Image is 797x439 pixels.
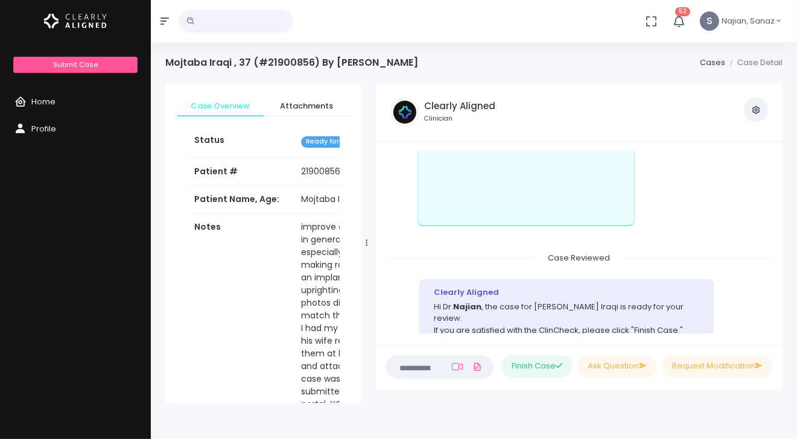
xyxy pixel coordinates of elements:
[187,157,294,186] th: Patient #
[294,186,392,213] td: Mojtaba Iraqi , 37
[165,83,361,403] div: scrollable content
[31,123,56,134] span: Profile
[424,101,495,112] h5: Clearly Aligned
[187,186,294,213] th: Patient Name, Age:
[434,301,699,407] p: Hi Dr. , the case for [PERSON_NAME] Iraqi is ready for your review. If you are satisfied with the...
[187,100,254,112] span: Case Overview
[187,127,294,157] th: Status
[662,355,773,377] button: Request Modification
[294,158,392,186] td: 21900856
[577,355,657,377] button: Ask Question
[453,301,481,312] b: Najian
[501,355,573,377] button: Finish Case
[722,15,775,27] span: Najian, Sanaz
[13,57,137,73] a: Submit Case
[725,57,783,69] li: Case Detail
[675,7,690,16] span: 52
[31,96,56,107] span: Home
[44,8,107,34] img: Logo Horizontal
[700,57,725,68] a: Cases
[53,60,98,69] span: Submit Case
[700,11,719,31] span: S
[434,286,699,298] div: Clearly Aligned
[424,114,495,124] small: Clinician
[449,362,465,371] a: Add Loom Video
[165,57,418,68] h4: Mojtaba Iraqi , 37 (#21900856) By [PERSON_NAME]
[470,356,484,377] a: Add Files
[386,151,773,333] div: scrollable content
[534,248,625,267] span: Case Reviewed
[301,136,380,148] span: Ready for Dr. Review
[273,100,340,112] span: Attachments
